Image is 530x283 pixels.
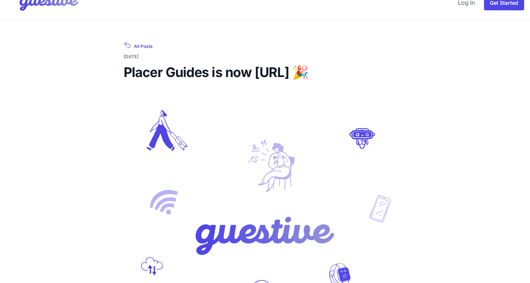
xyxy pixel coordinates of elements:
[124,41,406,52] a: All Posts
[124,65,406,80] h1: Placer Guides is now [URL] 🎉
[124,52,406,62] p: [DATE]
